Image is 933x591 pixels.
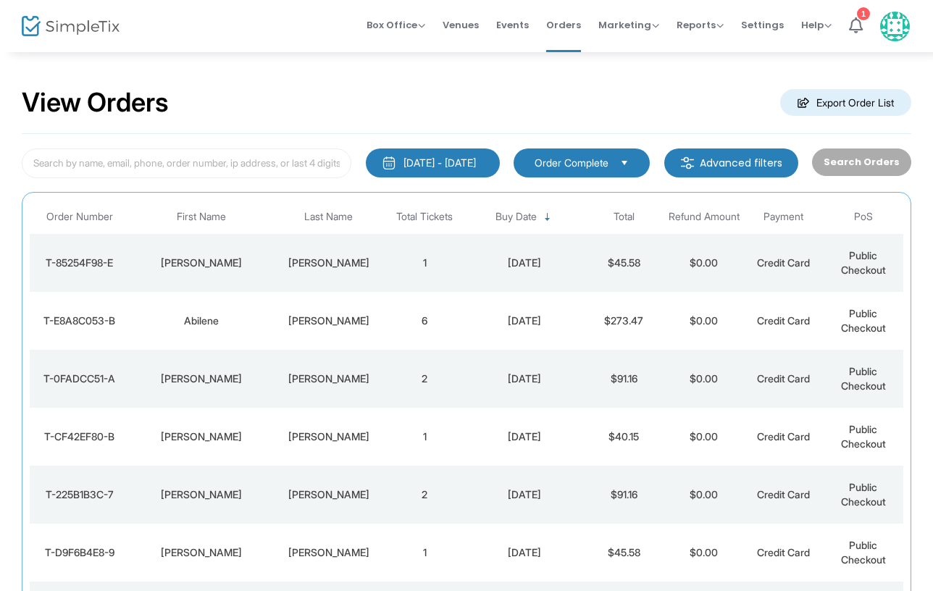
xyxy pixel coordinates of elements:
m-button: Export Order List [780,89,911,116]
span: Venues [443,7,479,43]
span: Credit Card [757,488,810,500]
div: Madeline [133,487,269,502]
td: $0.00 [664,408,744,466]
h2: View Orders [22,87,169,119]
span: Help [801,18,832,32]
span: Box Office [367,18,425,32]
div: T-E8A8C053-B [33,314,126,328]
img: monthly [382,156,396,170]
div: T-CF42EF80-B [33,429,126,444]
span: Payment [763,211,803,223]
span: Events [496,7,529,43]
div: [DATE] - [DATE] [403,156,476,170]
td: $0.00 [664,524,744,582]
td: $0.00 [664,466,744,524]
div: T-0FADCC51-A [33,372,126,386]
div: 1 [857,7,870,20]
span: Credit Card [757,256,810,269]
button: Select [614,155,635,171]
span: Credit Card [757,430,810,443]
div: 10/13/2025 [468,545,580,560]
div: Elise [133,545,269,560]
th: Refund Amount [664,200,744,234]
td: $91.16 [584,350,664,408]
span: Reports [677,18,724,32]
span: Last Name [304,211,353,223]
span: Settings [741,7,784,43]
span: Public Checkout [841,481,886,508]
div: Abilene [133,314,269,328]
div: Nicholas [133,372,269,386]
img: filter [680,156,695,170]
td: $45.58 [584,524,664,582]
span: Orders [546,7,581,43]
span: Public Checkout [841,307,886,334]
td: $0.00 [664,350,744,408]
div: Thomas [133,429,269,444]
div: 10/13/2025 [468,429,580,444]
span: Public Checkout [841,249,886,276]
th: Total Tickets [385,200,464,234]
div: T-85254F98-E [33,256,126,270]
m-button: Advanced filters [664,148,798,177]
td: 1 [385,524,464,582]
span: Order Number [46,211,113,223]
span: Order Complete [535,156,608,170]
td: $273.47 [584,292,664,350]
td: $0.00 [664,292,744,350]
td: $91.16 [584,466,664,524]
div: McGoldrick [277,429,381,444]
div: Carlstrom [277,372,381,386]
div: 10/14/2025 [468,314,580,328]
td: 2 [385,466,464,524]
td: 2 [385,350,464,408]
span: Marketing [598,18,659,32]
td: $40.15 [584,408,664,466]
span: Public Checkout [841,539,886,566]
td: $45.58 [584,234,664,292]
div: 10/13/2025 [468,487,580,502]
span: First Name [177,211,226,223]
div: 10/14/2025 [468,256,580,270]
th: Total [584,200,664,234]
td: 6 [385,292,464,350]
div: 10/13/2025 [468,372,580,386]
div: Gibney [277,545,381,560]
input: Search by name, email, phone, order number, ip address, or last 4 digits of card [22,148,351,178]
td: 1 [385,234,464,292]
div: Olson [277,314,381,328]
div: Schulz [277,487,381,502]
span: Credit Card [757,546,810,558]
button: [DATE] - [DATE] [366,148,500,177]
span: Credit Card [757,372,810,385]
span: Sortable [542,211,553,223]
div: Jessi [133,256,269,270]
div: T-D9F6B4E8-9 [33,545,126,560]
td: 1 [385,408,464,466]
span: PoS [854,211,873,223]
span: Credit Card [757,314,810,327]
div: Kadolph [277,256,381,270]
span: Buy Date [495,211,537,223]
div: T-225B1B3C-7 [33,487,126,502]
span: Public Checkout [841,423,886,450]
span: Public Checkout [841,365,886,392]
td: $0.00 [664,234,744,292]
